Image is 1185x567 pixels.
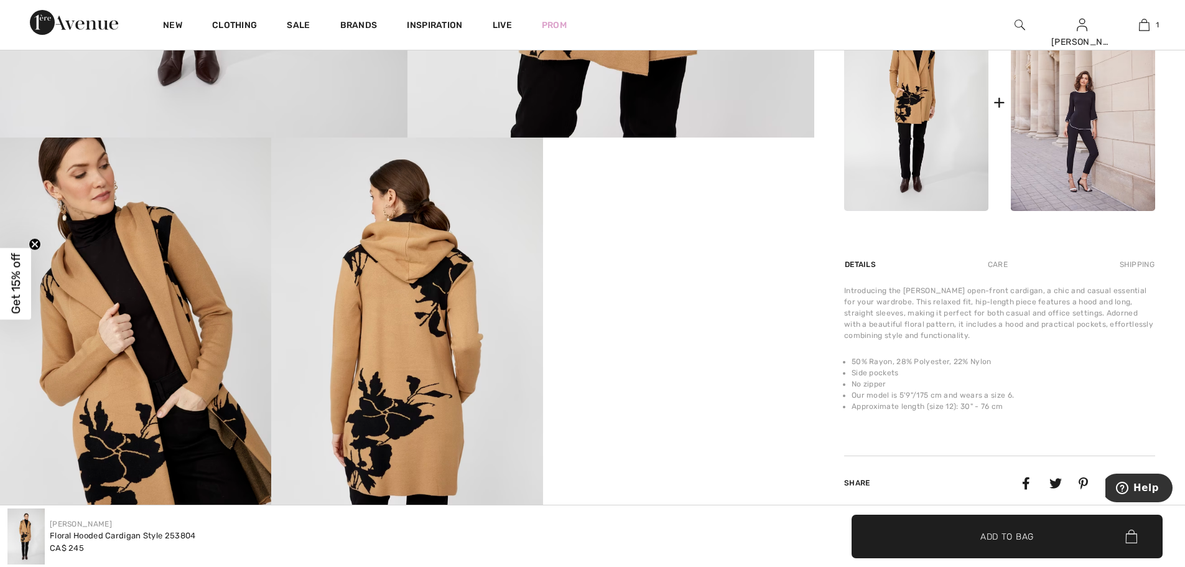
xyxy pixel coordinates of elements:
li: Our model is 5'9"/175 cm and wears a size 6. [852,390,1155,401]
a: Clothing [212,20,257,33]
img: My Info [1077,17,1087,32]
a: New [163,20,182,33]
li: 50% Rayon, 28% Polyester, 22% Nylon [852,356,1155,367]
img: Bag.svg [1125,530,1137,543]
a: Live [493,19,512,32]
img: My Bag [1139,17,1150,32]
div: + [993,88,1005,116]
div: Shipping [1117,253,1155,276]
a: Sign In [1077,19,1087,30]
span: 1 [1156,19,1159,30]
li: No zipper [852,378,1155,390]
span: Inspiration [407,20,462,33]
span: CA$ 245 [50,543,84,553]
div: Care [977,253,1018,276]
img: 1ère Avenue [30,10,118,35]
div: [PERSON_NAME] [1051,35,1112,49]
span: Share [844,479,870,487]
button: Add to Bag [852,515,1163,558]
span: Get 15% off [9,253,23,314]
a: Brands [340,20,378,33]
li: Approximate length (size 12): 30" - 76 cm [852,401,1155,412]
a: Sale [287,20,310,33]
img: Floral Hooded Cardigan Style 253804 [7,508,45,565]
video: Your browser does not support the video tag. [543,138,814,273]
a: Prom [542,19,567,32]
img: Floral Hooded Cardigan Style 253804. 4 [271,138,542,545]
img: search the website [1015,17,1025,32]
div: Details [844,253,879,276]
li: Side pockets [852,367,1155,378]
span: Add to Bag [980,530,1034,543]
a: [PERSON_NAME] [50,520,112,528]
iframe: Opens a widget where you can find more information [1105,474,1173,505]
div: Floral Hooded Cardigan Style 253804 [50,530,196,542]
div: Introducing the [PERSON_NAME] open-front cardigan, a chic and casual essential for your wardrobe.... [844,285,1155,341]
a: 1 [1113,17,1174,32]
button: Close teaser [29,238,41,250]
